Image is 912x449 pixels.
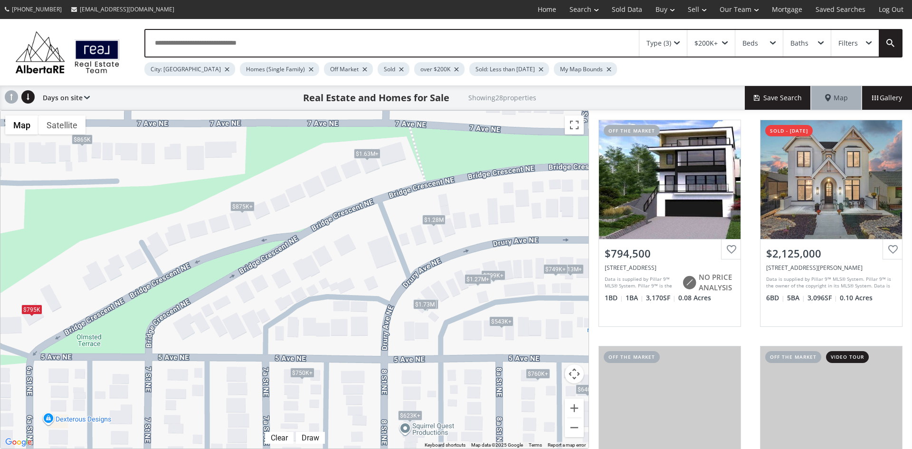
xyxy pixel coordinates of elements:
[543,264,568,274] div: $749K+
[3,436,34,449] a: Open this area in Google Maps (opens a new window)
[565,418,584,437] button: Zoom out
[471,442,523,448] span: Map data ©2025 Google
[38,86,90,110] div: Days on site
[378,62,409,76] div: Sold
[413,299,437,309] div: $1.73M
[787,293,805,303] span: 5 BA
[807,293,837,303] span: 3,096 SF
[680,273,699,292] img: rating icon
[766,293,785,303] span: 6 BD
[3,436,34,449] img: Google
[21,305,42,315] div: $795K
[422,215,446,225] div: $1.28M
[324,62,373,76] div: Off Market
[766,246,896,261] div: $2,125,000
[838,40,858,47] div: Filters
[557,264,584,274] div: $2.13M+
[526,368,550,378] div: $760K+
[825,93,848,103] span: Map
[565,399,584,418] button: Zoom in
[10,29,124,76] img: Logo
[299,433,322,442] div: Draw
[548,442,586,448] a: Report a map error
[481,270,505,280] div: $799K+
[862,86,912,110] div: Gallery
[646,40,671,47] div: Type (3)
[750,110,912,336] a: sold - [DATE]$2,125,000[STREET_ADDRESS][PERSON_NAME]Data is supplied by Pillar 9™ MLS® System. Pi...
[425,442,465,449] button: Keyboard shortcuts
[605,264,735,272] div: 710 Bridge Crescent NE, Calgary, AB T2E5B5
[230,201,255,211] div: $875K+
[605,246,735,261] div: $794,500
[72,134,93,144] div: $865K
[745,86,811,110] button: Save Search
[811,86,862,110] div: Map
[790,40,808,47] div: Baths
[605,276,677,290] div: Data is supplied by Pillar 9™ MLS® System. Pillar 9™ is the owner of the copyright in its MLS® Sy...
[303,91,449,105] h1: Real Estate and Homes for Sale
[144,62,235,76] div: City: [GEOGRAPHIC_DATA]
[268,433,290,442] div: Clear
[265,433,294,442] div: Click to clear.
[646,293,676,303] span: 3,170 SF
[38,115,85,134] button: Show satellite imagery
[296,433,325,442] div: Click to draw.
[766,264,896,272] div: 929 Drury Avenue NE, Calgary, AB T2E 0M3
[398,411,422,420] div: $623K+
[576,384,600,394] div: $640K+
[290,368,314,378] div: $750K+
[605,293,623,303] span: 1 BD
[589,110,750,336] a: off the market$794,500[STREET_ADDRESS]Data is supplied by Pillar 9™ MLS® System. Pillar 9™ is the...
[354,149,380,159] div: $1.63M+
[766,276,894,290] div: Data is supplied by Pillar 9™ MLS® System. Pillar 9™ is the owner of the copyright in its MLS® Sy...
[240,62,319,76] div: Homes (Single Family)
[468,94,536,101] h2: Showing 28 properties
[80,5,174,13] span: [EMAIL_ADDRESS][DOMAIN_NAME]
[694,40,718,47] div: $200K+
[742,40,758,47] div: Beds
[489,316,513,326] div: $543K+
[12,5,62,13] span: [PHONE_NUMBER]
[678,293,711,303] span: 0.08 Acres
[872,93,902,103] span: Gallery
[465,274,491,284] div: $1.27M+
[5,115,38,134] button: Show street map
[554,62,617,76] div: My Map Bounds
[469,62,549,76] div: Sold: Less than [DATE]
[529,442,542,448] a: Terms
[840,293,873,303] span: 0.10 Acres
[565,115,584,134] button: Toggle fullscreen view
[565,364,584,383] button: Map camera controls
[414,62,465,76] div: over $200K
[626,293,644,303] span: 1 BA
[66,0,179,18] a: [EMAIL_ADDRESS][DOMAIN_NAME]
[699,272,735,293] span: NO PRICE ANALYSIS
